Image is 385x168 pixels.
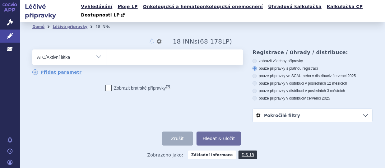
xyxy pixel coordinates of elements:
[166,85,170,89] abbr: (?)
[200,38,222,45] span: 68 178
[253,96,373,101] label: pouze přípravky v distribuci
[239,151,257,159] a: DIS-13
[79,11,128,20] a: Dostupnosti LP
[253,73,373,78] label: pouze přípravky ve SCAU nebo v distribuci
[105,85,170,91] label: Zobrazit bratrské přípravky
[81,12,120,17] span: Dostupnosti LP
[162,132,193,146] button: Zrušit
[149,38,155,45] button: notifikace
[156,38,162,45] button: nastavení
[253,81,373,86] label: pouze přípravky v distribuci v posledních 12 měsících
[20,2,79,20] h2: Léčivé přípravky
[197,132,241,146] button: Hledat & uložit
[330,74,356,78] span: v červenci 2025
[253,66,373,71] label: pouze přípravky s platnou registrací
[253,58,373,63] label: zobrazit všechny přípravky
[79,2,114,11] a: Vyhledávání
[53,25,87,29] a: Léčivé přípravky
[173,38,197,45] span: 18 INNs
[325,2,365,11] a: Kalkulačka CP
[32,25,44,29] a: Domů
[304,96,330,100] span: v červenci 2025
[197,38,232,45] span: ( LP)
[267,2,324,11] a: Úhradová kalkulačka
[253,109,372,122] a: Pokročilé filtry
[147,151,183,159] span: Zobrazeno jako:
[95,22,118,31] li: 18 INNs
[253,49,373,55] h3: Registrace / úhrady / distribuce:
[141,2,265,11] a: Onkologická a hematoonkologická onemocnění
[32,69,82,75] a: Přidat parametr
[188,151,236,159] strong: Základní informace
[253,88,373,93] label: pouze přípravky v distribuci v posledních 3 měsících
[116,2,139,11] a: Moje LP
